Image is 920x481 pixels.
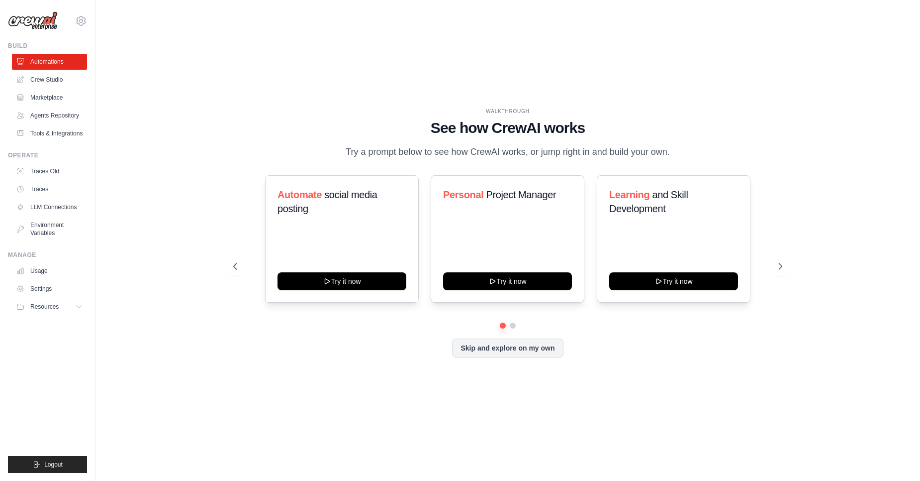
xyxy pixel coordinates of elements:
button: Resources [12,299,87,315]
a: Marketplace [12,90,87,106]
span: and Skill Development [609,189,688,214]
a: Environment Variables [12,217,87,241]
button: Try it now [277,272,406,290]
a: Traces Old [12,163,87,179]
span: Resources [30,303,59,311]
a: Settings [12,281,87,297]
img: Logo [8,11,58,30]
a: Traces [12,181,87,197]
a: Agents Repository [12,108,87,123]
a: Usage [12,263,87,279]
a: Crew Studio [12,72,87,88]
span: Learning [609,189,649,200]
span: social media posting [277,189,377,214]
p: Try a prompt below to see how CrewAI works, or jump right in and build your own. [341,145,675,159]
div: Manage [8,251,87,259]
span: Automate [277,189,322,200]
h1: See how CrewAI works [233,119,782,137]
span: Project Manager [486,189,556,200]
a: LLM Connections [12,199,87,215]
span: Logout [44,461,63,469]
a: Automations [12,54,87,70]
div: WALKTHROUGH [233,108,782,115]
button: Try it now [609,272,738,290]
a: Tools & Integrations [12,125,87,141]
div: Operate [8,151,87,159]
span: Personal [443,189,483,200]
button: Logout [8,456,87,473]
div: Build [8,42,87,50]
button: Try it now [443,272,572,290]
button: Skip and explore on my own [452,339,563,358]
